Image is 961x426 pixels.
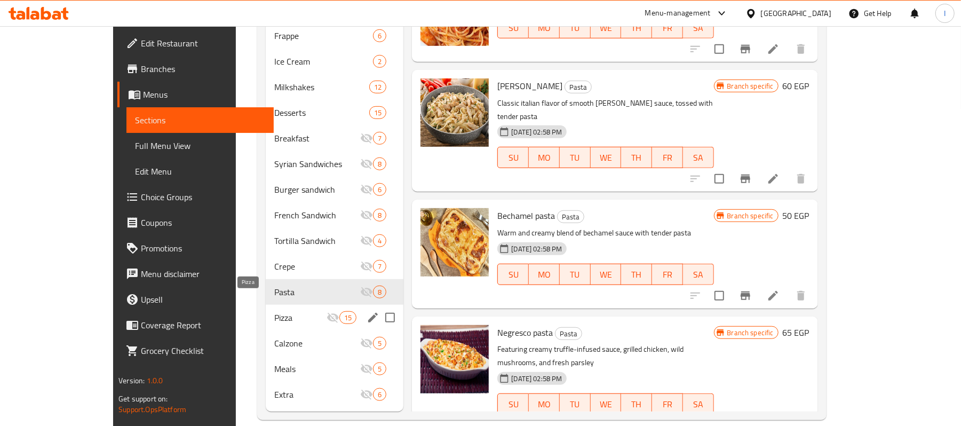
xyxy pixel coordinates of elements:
[135,114,265,127] span: Sections
[565,81,592,93] div: Pasta
[141,267,265,280] span: Menu disclaimer
[497,393,529,415] button: SU
[141,293,265,306] span: Upsell
[274,234,361,247] span: Tortilla Sandwich
[274,209,361,222] span: French Sandwich
[374,57,386,67] span: 2
[564,150,586,165] span: TU
[652,393,683,415] button: FR
[558,211,584,223] span: Pasta
[147,374,163,388] span: 1.0.0
[370,82,386,92] span: 12
[266,23,404,49] div: Frappe6
[595,397,617,412] span: WE
[502,397,525,412] span: SU
[126,159,274,184] a: Edit Menu
[565,81,591,93] span: Pasta
[555,328,582,340] span: Pasta
[373,260,386,273] div: items
[374,390,386,400] span: 6
[374,287,386,297] span: 8
[360,209,373,222] svg: Inactive section
[687,20,710,36] span: SA
[621,17,652,38] button: TH
[529,147,560,168] button: MO
[274,183,361,196] span: Burger sandwich
[266,100,404,125] div: Desserts15
[497,17,529,38] button: SU
[274,311,327,324] span: Pizza
[117,30,274,56] a: Edit Restaurant
[595,150,617,165] span: WE
[141,344,265,357] span: Grocery Checklist
[533,267,555,282] span: MO
[625,397,648,412] span: TH
[118,374,145,388] span: Version:
[374,185,386,195] span: 6
[373,132,386,145] div: items
[625,20,648,36] span: TH
[141,242,265,255] span: Promotions
[266,74,404,100] div: Milkshakes12
[374,262,386,272] span: 7
[497,226,713,240] p: Warm and creamy blend of bechamel sauce with tender pasta
[339,311,356,324] div: items
[591,17,622,38] button: WE
[266,330,404,356] div: Calzone5
[560,17,591,38] button: TU
[564,267,586,282] span: TU
[143,88,265,101] span: Menus
[529,393,560,415] button: MO
[373,55,386,68] div: items
[497,325,553,341] span: Negresco pasta
[767,43,780,56] a: Edit menu item
[767,289,780,302] a: Edit menu item
[652,147,683,168] button: FR
[373,157,386,170] div: items
[374,31,386,41] span: 6
[497,264,529,285] button: SU
[944,7,946,19] span: I
[591,393,622,415] button: WE
[274,260,361,273] span: Crepe
[783,78,809,93] h6: 60 EGP
[374,159,386,169] span: 8
[557,210,584,223] div: Pasta
[369,106,386,119] div: items
[374,210,386,220] span: 8
[625,150,648,165] span: TH
[141,216,265,229] span: Coupons
[656,397,679,412] span: FR
[135,139,265,152] span: Full Menu View
[656,267,679,282] span: FR
[274,132,361,145] span: Breakfast
[274,55,374,68] span: Ice Cream
[497,78,562,94] span: [PERSON_NAME]
[683,393,714,415] button: SA
[274,157,361,170] span: Syrian Sandwiches
[621,393,652,415] button: TH
[683,147,714,168] button: SA
[374,236,386,246] span: 4
[274,362,361,375] span: Meals
[274,106,369,119] span: Desserts
[274,286,361,298] span: Pasta
[529,17,560,38] button: MO
[274,29,374,42] span: Frappe
[141,62,265,75] span: Branches
[560,393,591,415] button: TU
[117,82,274,107] a: Menus
[266,49,404,74] div: Ice Cream2
[274,337,361,350] span: Calzone
[767,172,780,185] a: Edit menu item
[266,305,404,330] div: Pizza15edit
[788,36,814,62] button: delete
[708,168,730,190] span: Select to update
[274,388,361,401] span: Extra
[645,7,711,20] div: Menu-management
[117,184,274,210] a: Choice Groups
[687,267,710,282] span: SA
